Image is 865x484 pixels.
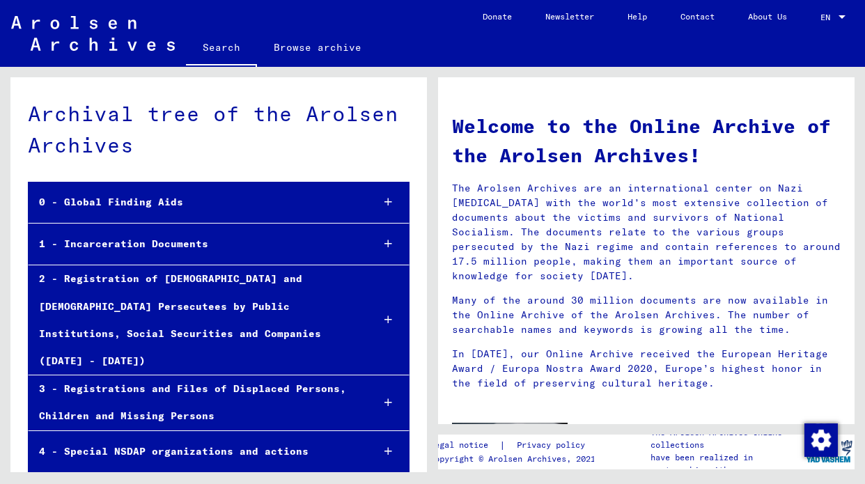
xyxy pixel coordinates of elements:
a: Search [186,31,257,67]
a: Legal notice [430,438,499,453]
div: 2 - Registration of [DEMOGRAPHIC_DATA] and [DEMOGRAPHIC_DATA] Persecutees by Public Institutions,... [29,265,361,375]
img: Arolsen_neg.svg [11,16,175,51]
a: Privacy policy [506,438,602,453]
img: yv_logo.png [803,434,855,469]
div: 0 - Global Finding Aids [29,189,361,216]
div: Archival tree of the Arolsen Archives [28,98,410,161]
p: have been realized in partnership with [650,451,803,476]
span: EN [820,13,836,22]
p: The Arolsen Archives are an international center on Nazi [MEDICAL_DATA] with the world’s most ext... [452,181,841,283]
h1: Welcome to the Online Archive of the Arolsen Archives! [452,111,841,170]
div: 1 - Incarceration Documents [29,231,361,258]
p: Copyright © Arolsen Archives, 2021 [430,453,602,465]
div: 3 - Registrations and Files of Displaced Persons, Children and Missing Persons [29,375,361,430]
p: The Arolsen Archives online collections [650,426,803,451]
div: 4 - Special NSDAP organizations and actions [29,438,361,465]
img: Change consent [804,423,838,457]
p: In [DATE], our Online Archive received the European Heritage Award / Europa Nostra Award 2020, Eu... [452,347,841,391]
div: Change consent [804,423,837,456]
div: | [430,438,602,453]
p: Many of the around 30 million documents are now available in the Online Archive of the Arolsen Ar... [452,293,841,337]
a: Browse archive [257,31,378,64]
